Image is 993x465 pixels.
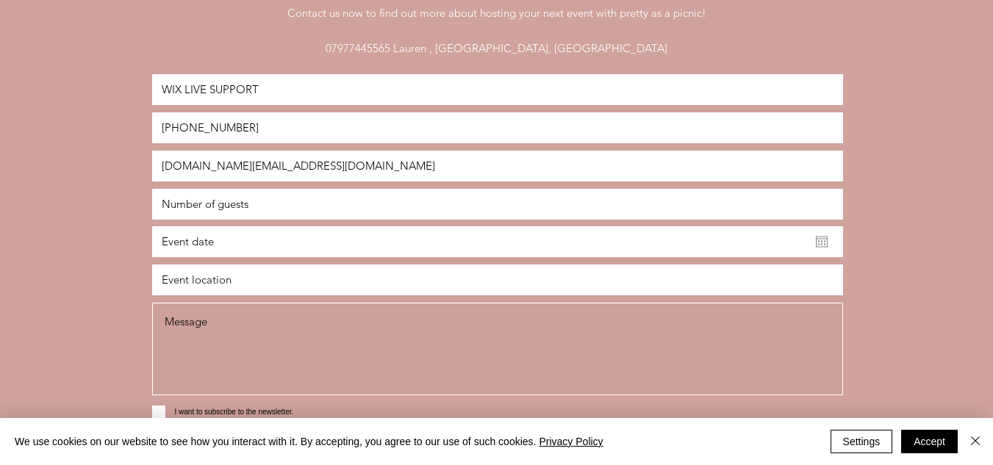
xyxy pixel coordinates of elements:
[15,435,603,448] span: We use cookies on our website to see how you interact with it. By accepting, you agree to our use...
[152,112,843,143] input: Phone number
[721,402,993,465] iframe: Wix Chat
[816,236,828,248] button: Open calendar
[152,151,843,181] input: Email
[152,264,843,295] input: Event location
[967,432,984,450] img: Close
[901,430,958,453] button: Accept
[152,189,843,220] input: Number of guests
[967,430,984,453] button: Close
[831,430,893,453] button: Settings
[539,436,603,447] a: Privacy Policy
[152,74,843,105] input: Name
[326,41,667,55] span: 07977445565 Lauren , [GEOGRAPHIC_DATA], [GEOGRAPHIC_DATA]
[287,6,706,20] span: Contact us now to find out more about hosting your next event with pretty as a picnic!
[175,408,294,416] span: I want to subscribe to the newsletter.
